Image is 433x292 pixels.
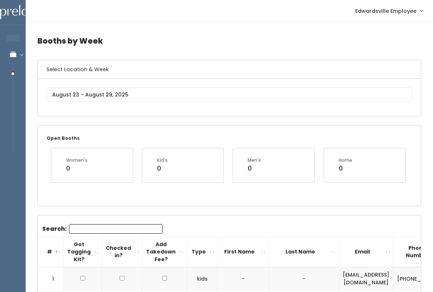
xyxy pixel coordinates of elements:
th: Last Name: activate to sort column ascending [269,237,339,267]
th: Add Takedown Fee?: activate to sort column ascending [142,237,187,267]
div: 0 [66,164,88,173]
td: [EMAIL_ADDRESS][DOMAIN_NAME] [339,267,393,290]
th: Checked in?: activate to sort column ascending [102,237,142,267]
th: Type: activate to sort column ascending [187,237,218,267]
span: Edwardsville Employee [355,7,416,15]
h6: Select Location & Week [38,60,421,79]
a: Edwardsville Employee [348,3,430,19]
h4: Booths by Week [37,31,421,51]
div: 0 [157,164,168,173]
th: Got Tagging Kit?: activate to sort column ascending [63,237,102,267]
div: 0 [339,164,352,173]
small: Open Booths [47,135,80,141]
th: #: activate to sort column descending [38,237,63,267]
div: Kid's [157,157,168,164]
div: 0 [248,164,261,173]
td: - [218,267,269,290]
td: 1 [38,267,63,290]
input: Search: [69,224,163,234]
td: kids [187,267,218,290]
div: Women's [66,157,88,164]
th: Email: activate to sort column ascending [339,237,393,267]
input: August 23 - August 29, 2025 [47,88,412,102]
td: - [269,267,339,290]
th: First Name: activate to sort column ascending [218,237,269,267]
label: Search: [42,224,163,234]
div: Home [339,157,352,164]
div: Men's [248,157,261,164]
